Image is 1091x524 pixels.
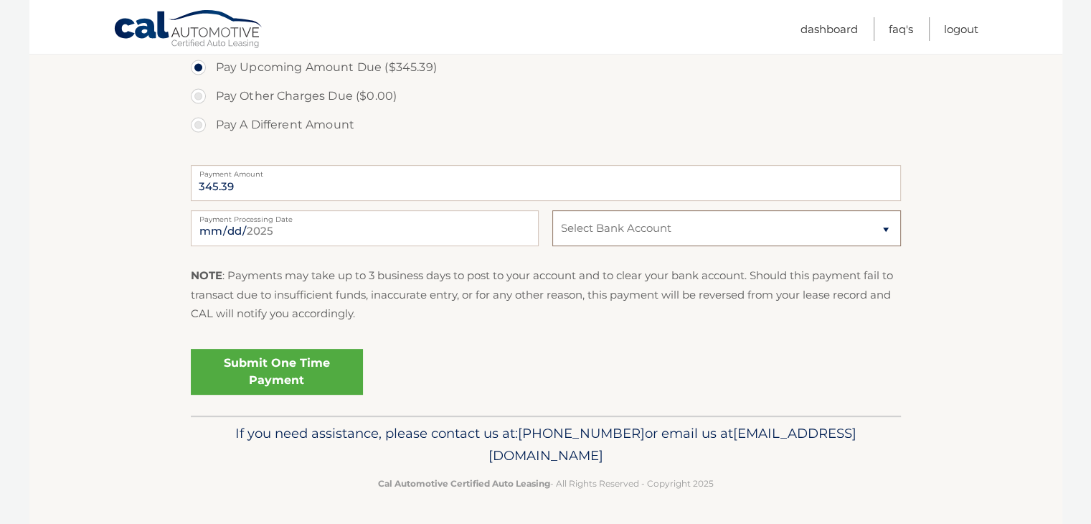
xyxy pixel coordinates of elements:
strong: Cal Automotive Certified Auto Leasing [378,478,550,489]
a: Logout [944,17,978,41]
label: Payment Amount [191,165,901,177]
a: Submit One Time Payment [191,349,363,395]
input: Payment Date [191,210,539,246]
a: Dashboard [800,17,858,41]
strong: NOTE [191,268,222,282]
span: [PHONE_NUMBER] [518,425,645,441]
p: - All Rights Reserved - Copyright 2025 [200,476,892,491]
label: Payment Processing Date [191,210,539,222]
label: Pay Other Charges Due ($0.00) [191,82,901,111]
label: Pay A Different Amount [191,111,901,139]
label: Pay Upcoming Amount Due ($345.39) [191,53,901,82]
input: Payment Amount [191,165,901,201]
a: Cal Automotive [113,9,264,51]
p: If you need assistance, please contact us at: or email us at [200,422,892,468]
a: FAQ's [889,17,913,41]
p: : Payments may take up to 3 business days to post to your account and to clear your bank account.... [191,266,901,323]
